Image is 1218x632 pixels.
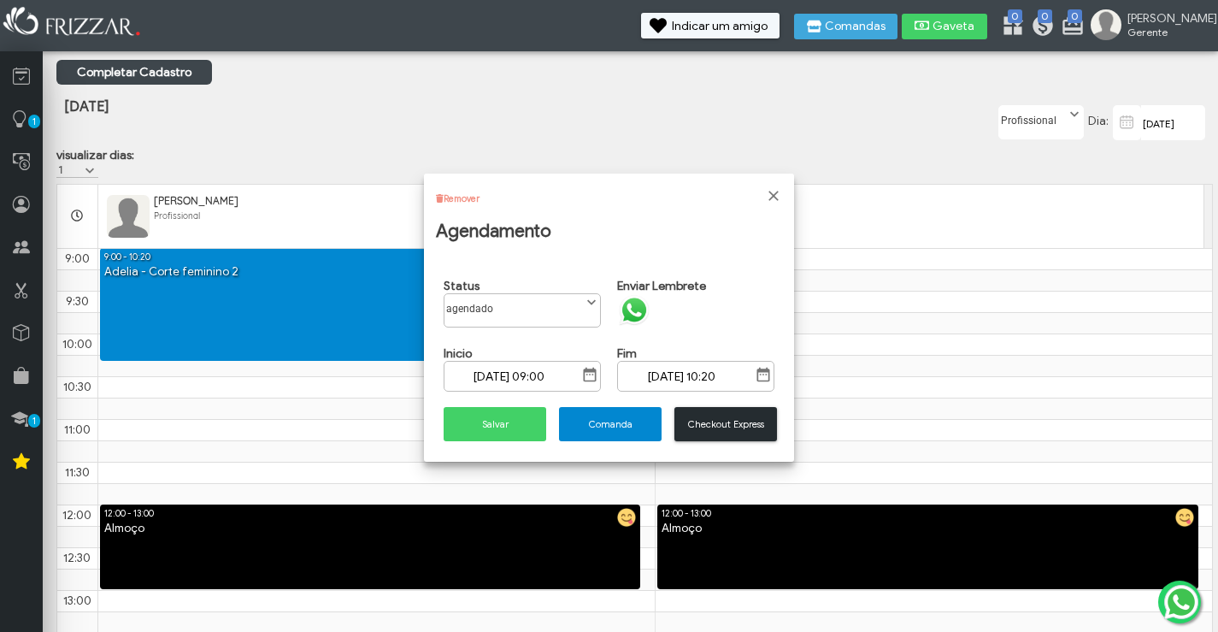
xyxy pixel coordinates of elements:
span: 12:30 [63,551,91,565]
span: 12:00 - 13:00 [104,508,154,519]
button: Show Calendar [751,366,775,383]
button: Checkout Express [674,407,777,441]
span: 0 [1008,9,1022,23]
input: data [1141,105,1205,140]
img: almoco.png [617,508,636,527]
span: 1 [28,414,40,428]
button: Show Calendar [578,366,602,383]
span: 0 [1068,9,1082,23]
span: 13:00 [63,594,91,608]
a: [PERSON_NAME] Gerente [1091,9,1209,44]
span: 12:00 - 13:00 [662,508,711,519]
span: Indicar um amigo [672,21,768,32]
img: whatsapp.png [1161,582,1202,623]
img: FuncionarioFotoBean_get.xhtml [107,195,150,238]
span: 12:00 [62,508,91,523]
span: [DATE] [64,97,109,115]
span: 9:30 [66,294,89,309]
strong: Inicio [444,346,472,361]
strong: Status [444,279,480,293]
a: 0 [1001,14,1018,41]
label: Profissional [999,106,1068,127]
label: visualizar dias: [56,148,134,162]
span: 9:00 [65,251,90,266]
a: 0 [1031,14,1048,41]
h2: Agendamento [436,220,551,242]
span: 11:00 [64,422,91,437]
span: Gaveta [933,21,975,32]
span: [PERSON_NAME] [1127,11,1204,26]
button: Comandas [794,14,897,39]
a: 0 [1061,14,1078,41]
span: Profissional [154,210,200,221]
span: Gerente [1127,26,1204,38]
label: agendado [444,294,581,316]
span: Comanda [571,418,650,431]
span: [PERSON_NAME] [154,194,238,207]
strong: Fim [617,346,637,361]
div: Almoço [100,521,641,537]
button: Indicar um amigo [641,13,780,38]
span: 10:00 [62,337,92,351]
a: Fechar [765,187,782,204]
span: 0 [1038,9,1052,23]
img: calendar-01.svg [1116,112,1138,133]
button: Salvar [444,407,546,441]
button: Comanda [559,407,662,441]
span: 9:00 - 10:20 [104,251,150,263]
strong: Enviar Lembrete [617,279,706,293]
a: Completar Cadastro [56,60,212,85]
div: Almoço [657,521,1198,537]
span: 10:30 [63,380,91,394]
img: whatsapp.png [617,293,651,328]
span: Dia: [1088,114,1109,128]
a: Remover [444,193,480,204]
label: 1 [56,162,83,177]
div: Adelia - Corte feminino 2 [100,264,641,281]
button: Gaveta [902,14,987,39]
span: Checkout Express [686,418,765,431]
span: Comandas [825,21,886,32]
span: Salvar [456,418,534,431]
span: 11:30 [65,465,90,480]
span: 1 [28,115,40,128]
